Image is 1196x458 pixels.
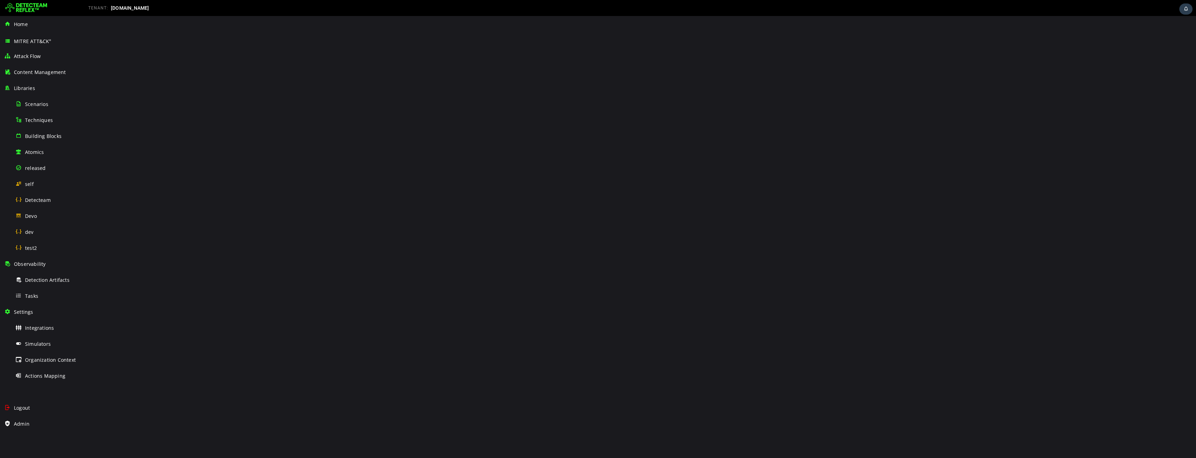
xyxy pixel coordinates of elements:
span: Logout [14,404,30,411]
span: Building Blocks [25,133,62,139]
span: Libraries [14,85,35,91]
span: dev [25,229,34,235]
img: Detecteam logo [5,2,47,14]
span: Admin [14,420,30,427]
span: TENANT: [88,6,108,10]
span: Detecteam [25,197,51,203]
span: Simulators [25,341,51,347]
span: Organization Context [25,357,76,363]
sup: ® [49,39,51,42]
span: MITRE ATT&CK [14,38,51,44]
span: Integrations [25,325,54,331]
span: released [25,165,46,171]
span: Scenarios [25,101,48,107]
span: self [25,181,34,187]
span: Atomics [25,149,44,155]
span: Settings [14,309,33,315]
span: Content Management [14,69,66,75]
span: Observability [14,261,46,267]
span: [DOMAIN_NAME] [111,5,149,11]
span: test2 [25,245,37,251]
div: Task Notifications [1179,3,1193,15]
span: Attack Flow [14,53,41,59]
span: Detection Artifacts [25,277,70,283]
span: Devo [25,213,37,219]
span: Home [14,21,28,27]
span: Techniques [25,117,53,123]
span: Actions Mapping [25,373,65,379]
span: Tasks [25,293,38,299]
